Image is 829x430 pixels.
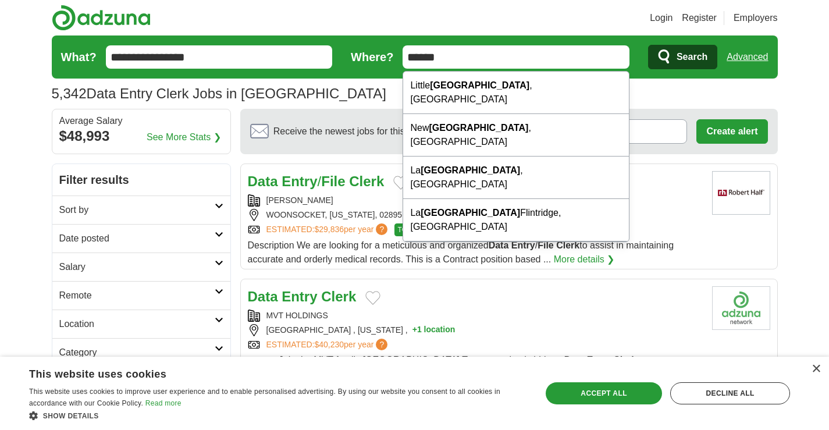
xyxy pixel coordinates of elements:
div: Show details [29,410,526,421]
strong: Clerk [613,355,636,365]
strong: Data [248,289,278,304]
strong: [GEOGRAPHIC_DATA] [430,80,529,90]
img: Adzuna logo [52,5,151,31]
a: Sort by [52,196,230,224]
div: Close [812,365,820,374]
a: Employers [734,11,778,25]
h2: Sort by [59,203,215,217]
button: Add to favorite jobs [393,176,408,190]
h2: Location [59,317,215,331]
a: Location [52,310,230,338]
h1: Data Entry Clerk Jobs in [GEOGRAPHIC_DATA] [52,86,386,101]
a: Data Entry Clerk [248,289,357,304]
div: [GEOGRAPHIC_DATA] , [US_STATE] , [248,324,703,336]
a: Remote [52,281,230,310]
a: Read more, opens a new window [145,399,182,407]
a: Category [52,338,230,367]
div: This website uses cookies [29,364,497,381]
strong: [GEOGRAPHIC_DATA] [421,165,520,175]
strong: Entry [282,173,317,189]
button: +1 location [412,324,456,336]
span: pstrongJoin the MVT family [GEOGRAPHIC_DATA] Transportation is hiring a to support our Driver Tra... [248,355,701,407]
strong: Data [564,355,585,365]
span: + [412,324,417,336]
button: Search [648,45,717,69]
h2: Category [59,346,215,360]
strong: Clerk [349,173,384,189]
div: La , [GEOGRAPHIC_DATA] [403,157,629,199]
span: Show details [43,412,99,420]
button: Create alert [696,119,767,144]
span: $29,836 [314,225,344,234]
span: This website uses cookies to improve user experience and to enable personalised advertising. By u... [29,388,500,407]
div: Little , [GEOGRAPHIC_DATA] [403,72,629,114]
strong: Clerk [556,240,579,250]
strong: [GEOGRAPHIC_DATA] [421,208,520,218]
a: More details ❯ [554,253,615,266]
div: MVT HOLDINGS [248,310,703,322]
span: 5,342 [52,83,87,104]
a: Salary [52,253,230,281]
strong: Entry [282,289,317,304]
img: Robert Half logo [712,171,770,215]
label: What? [61,48,97,66]
h2: Remote [59,289,215,303]
div: WOONSOCKET, [US_STATE], 02895 [248,209,703,221]
a: [PERSON_NAME] [266,196,333,205]
span: ? [376,339,387,350]
div: New , [GEOGRAPHIC_DATA] [403,114,629,157]
a: Data Entry/File Clerk [248,173,385,189]
strong: Entry [511,240,535,250]
a: ESTIMATED:$29,836per year? [266,223,390,236]
div: Decline all [670,382,790,404]
span: TOP MATCH [394,223,440,236]
strong: [GEOGRAPHIC_DATA] [429,123,528,133]
h2: Filter results [52,164,230,196]
h2: Date posted [59,232,215,246]
strong: File [321,173,345,189]
strong: Data [248,173,278,189]
span: Receive the newest jobs for this search : [273,125,472,138]
span: $40,230 [314,340,344,349]
a: Advanced [727,45,768,69]
span: ? [376,223,387,235]
div: Accept all [546,382,662,404]
a: See More Stats ❯ [147,130,221,144]
strong: Clerk [321,289,356,304]
a: ESTIMATED:$40,230per year? [266,339,390,351]
button: Add to favorite jobs [365,291,380,305]
img: Company logo [712,286,770,330]
label: Where? [351,48,393,66]
div: Average Salary [59,116,223,126]
div: La Flintridge, [GEOGRAPHIC_DATA] [403,199,629,241]
span: Description We are looking for a meticulous and organized / to assist in maintaining accurate and... [248,240,674,264]
a: Login [650,11,673,25]
span: Search [677,45,707,69]
h2: Salary [59,260,215,274]
a: Register [682,11,717,25]
strong: Data [489,240,509,250]
strong: Entry [587,355,611,365]
a: Date posted [52,224,230,253]
div: $48,993 [59,126,223,147]
strong: File [538,240,554,250]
